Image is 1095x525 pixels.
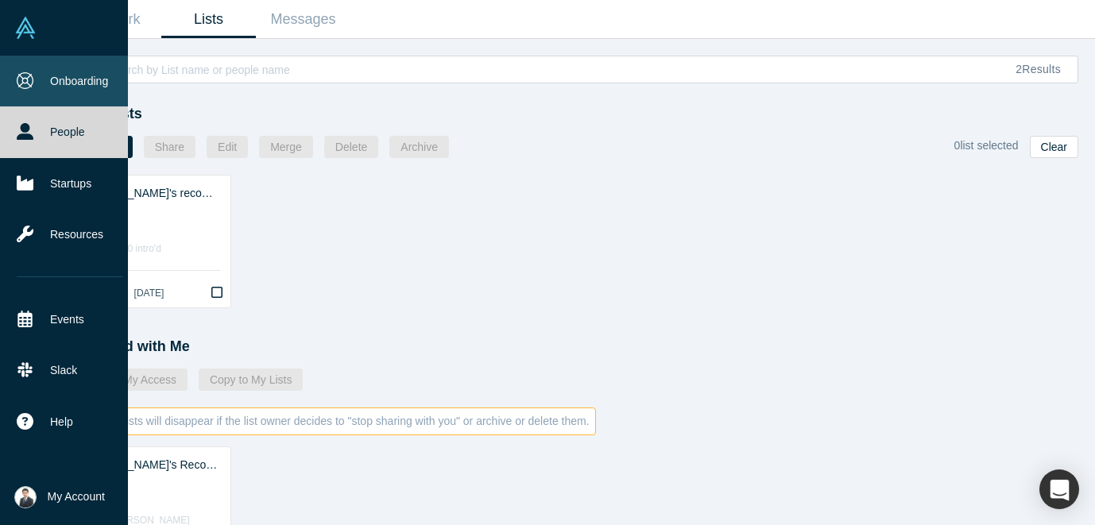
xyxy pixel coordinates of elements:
[50,414,73,430] span: Help
[48,488,105,505] span: My Account
[67,336,1095,357] div: Shared with Me
[78,185,220,202] div: [PERSON_NAME]'s recommendation
[14,17,37,39] img: Alchemist Vault Logo
[324,136,378,158] button: Delete
[78,224,220,241] div: 5 people
[1016,63,1061,75] span: Results
[78,286,220,300] div: [DATE]
[1030,136,1078,158] button: Clear
[954,139,1019,152] span: 0 list selected
[207,136,248,158] button: Edit
[78,496,220,512] div: 1 person
[161,1,256,38] a: Lists
[78,457,220,473] div: [PERSON_NAME]'s Recommendation
[389,136,449,158] button: Archive
[68,176,230,307] a: [PERSON_NAME]'s recommendation5 people0 pending · 0 intro'd[DATE]
[67,103,1095,125] div: My Lists
[203,280,230,307] button: Bookmark
[144,136,195,158] button: Share
[14,486,105,508] button: My Account
[259,136,313,158] button: Merge
[78,241,220,257] div: 0 pending · 0 intro'd
[1016,63,1022,75] span: 2
[14,486,37,508] img: Yohei Okamoto's Account
[256,1,350,38] a: Messages
[106,51,999,88] input: Search by List name or people name
[199,369,303,391] button: Copy to My Lists
[67,407,596,435] div: These lists will disappear if the list owner decides to "stop sharing with you" or archive or del...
